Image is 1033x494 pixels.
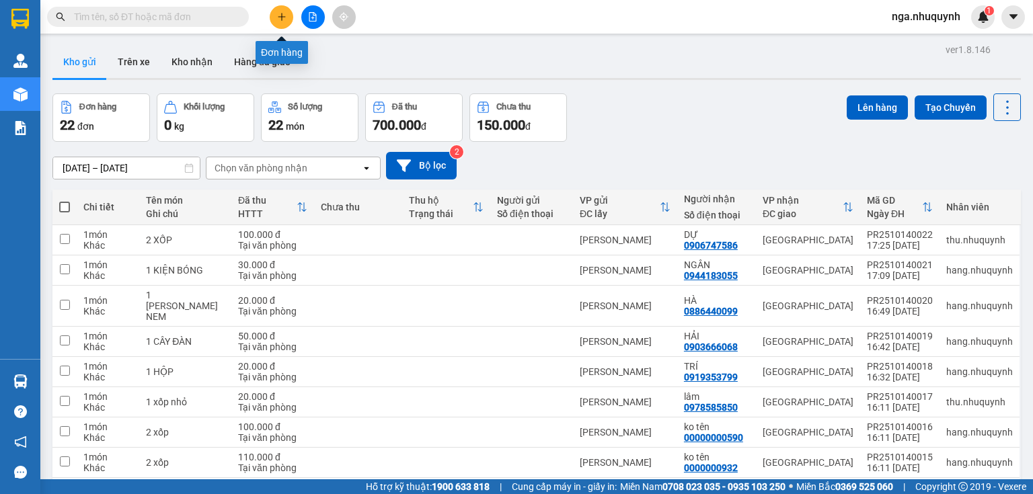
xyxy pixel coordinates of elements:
[867,341,933,352] div: 16:42 [DATE]
[763,366,853,377] div: [GEOGRAPHIC_DATA]
[763,397,853,407] div: [GEOGRAPHIC_DATA]
[684,432,743,443] div: 00000000590
[277,12,286,22] span: plus
[684,306,738,317] div: 0886440099
[684,452,749,462] div: ko tên
[238,341,307,352] div: Tại văn phòng
[339,12,348,22] span: aim
[867,295,933,306] div: PR2510140020
[847,95,908,120] button: Lên hàng
[52,46,107,78] button: Kho gửi
[52,93,150,142] button: Đơn hàng22đơn
[146,235,225,245] div: 2 XỐP
[573,190,677,225] th: Toggle SortBy
[867,259,933,270] div: PR2510140021
[308,12,317,22] span: file-add
[56,12,65,22] span: search
[867,208,922,219] div: Ngày ĐH
[83,259,132,270] div: 1 món
[365,93,463,142] button: Đã thu700.000đ
[83,306,132,317] div: Khác
[915,95,987,120] button: Tạo Chuyến
[867,240,933,251] div: 17:25 [DATE]
[60,117,75,133] span: 22
[867,331,933,341] div: PR2510140019
[231,190,314,225] th: Toggle SortBy
[184,102,225,112] div: Khối lượng
[223,46,301,78] button: Hàng đã giao
[238,195,297,206] div: Đã thu
[83,202,132,212] div: Chi tiết
[83,229,132,240] div: 1 món
[53,157,200,179] input: Select a date range.
[146,336,225,347] div: 1 CÂY ĐÀN
[238,331,307,341] div: 50.000 đ
[684,372,738,382] div: 0919353799
[83,295,132,306] div: 1 món
[580,336,671,347] div: [PERSON_NAME]
[946,366,1013,377] div: hang.nhuquynh
[946,397,1013,407] div: thu.nhuquynh
[763,235,853,245] div: [GEOGRAPHIC_DATA]
[580,457,671,468] div: [PERSON_NAME]
[13,54,28,68] img: warehouse-icon
[946,427,1013,438] div: hang.nhuquynh
[238,432,307,443] div: Tại văn phòng
[763,457,853,468] div: [GEOGRAPHIC_DATA]
[835,481,893,492] strong: 0369 525 060
[946,457,1013,468] div: hang.nhuquynh
[146,290,225,322] div: 1 CỤC BÓNG NEM
[756,190,860,225] th: Toggle SortBy
[146,366,225,377] div: 1 HỘP
[238,372,307,382] div: Tại văn phòng
[392,102,417,112] div: Đã thu
[497,208,566,219] div: Số điện thoại
[860,190,940,225] th: Toggle SortBy
[763,208,843,219] div: ĐC giao
[580,300,671,311] div: [PERSON_NAME]
[238,452,307,462] div: 110.000 đ
[164,117,171,133] span: 0
[580,265,671,276] div: [PERSON_NAME]
[881,8,971,25] span: nga.nhuquynh
[867,195,922,206] div: Mã GD
[432,481,490,492] strong: 1900 633 818
[238,462,307,473] div: Tại văn phòng
[867,306,933,317] div: 16:49 [DATE]
[83,240,132,251] div: Khác
[261,93,358,142] button: Số lượng22món
[580,397,671,407] div: [PERSON_NAME]
[146,265,225,276] div: 1 KIỆN BÓNG
[958,482,968,491] span: copyright
[903,479,905,494] span: |
[946,42,991,57] div: ver 1.8.146
[867,452,933,462] div: PR2510140015
[238,306,307,317] div: Tại văn phòng
[977,11,989,23] img: icon-new-feature
[14,405,27,418] span: question-circle
[867,361,933,372] div: PR2510140018
[450,145,463,159] sup: 2
[402,190,490,225] th: Toggle SortBy
[13,374,28,388] img: warehouse-icon
[796,479,893,494] span: Miền Bắc
[238,295,307,306] div: 20.000 đ
[684,421,749,432] div: ko tên
[525,121,531,132] span: đ
[1007,11,1020,23] span: caret-down
[409,208,473,219] div: Trạng thái
[867,462,933,473] div: 16:11 [DATE]
[268,117,283,133] span: 22
[409,195,473,206] div: Thu hộ
[684,341,738,352] div: 0903666068
[1001,5,1025,29] button: caret-down
[146,208,225,219] div: Ghi chú
[161,46,223,78] button: Kho nhận
[157,93,254,142] button: Khối lượng0kg
[763,300,853,311] div: [GEOGRAPHIC_DATA]
[83,341,132,352] div: Khác
[946,265,1013,276] div: hang.nhuquynh
[238,259,307,270] div: 30.000 đ
[83,331,132,341] div: 1 món
[867,391,933,402] div: PR2510140017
